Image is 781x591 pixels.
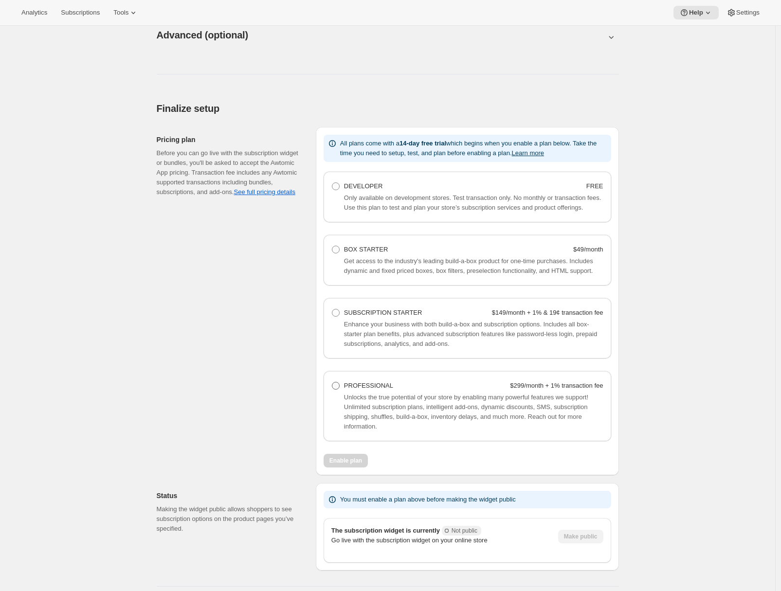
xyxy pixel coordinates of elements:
[344,257,593,274] span: Get access to the industry's leading build-a-box product for one-time purchases. Includes dynamic...
[573,246,603,253] strong: $49/month
[344,182,382,190] span: DEVELOPER
[512,149,544,157] button: Learn more
[113,9,128,17] span: Tools
[55,6,106,19] button: Subscriptions
[344,321,597,347] span: Enhance your business with both build-a-box and subscription options. Includes all box-starter pl...
[108,6,144,19] button: Tools
[689,9,703,17] span: Help
[157,491,300,501] h2: Status
[344,394,588,430] span: Unlocks the true potential of your store by enabling many powerful features we support! Unlimited...
[157,30,248,40] span: Advanced (optional)
[157,148,300,197] div: Before you can go live with the subscription widget or bundles, you'll be asked to accept the Awt...
[344,246,388,253] span: BOX STARTER
[673,6,719,19] button: Help
[21,9,47,17] span: Analytics
[340,139,607,158] p: All plans come with a which begins when you enable a plan below. Take the time you need to setup,...
[340,495,516,504] p: You must enable a plan above before making the widget public
[157,103,219,114] span: Finalize setup
[586,182,603,190] strong: FREE
[492,309,603,316] strong: $149/month + 1% & 19¢ transaction fee
[16,6,53,19] button: Analytics
[736,9,760,17] span: Settings
[331,536,550,545] p: Go live with the subscription widget on your online store
[400,140,446,147] b: 14-day free trial
[234,188,295,196] a: See full pricing details
[344,382,393,389] span: PROFESSIONAL
[721,6,765,19] button: Settings
[344,309,422,316] span: SUBSCRIPTION STARTER
[331,527,481,534] span: The subscription widget is currently
[157,135,300,144] h2: Pricing plan
[452,527,477,535] span: Not public
[157,504,300,534] p: Making the widget public allows shoppers to see subscription options on the product pages you’ve ...
[61,9,100,17] span: Subscriptions
[344,194,601,211] span: Only available on development stores. Test transaction only. No monthly or transaction fees. Use ...
[510,382,603,389] strong: $299/month + 1% transaction fee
